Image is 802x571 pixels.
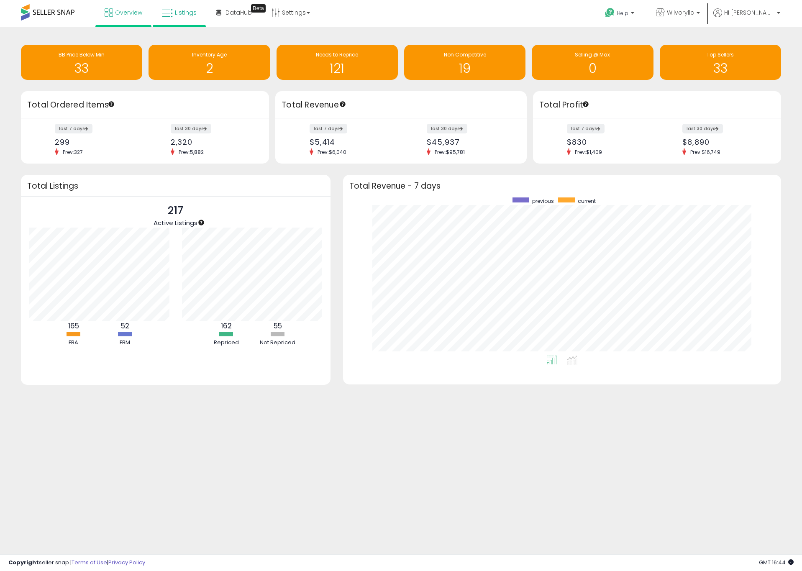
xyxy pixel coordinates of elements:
a: BB Price Below Min 33 [21,45,142,80]
h1: 33 [25,61,138,75]
h1: 121 [281,61,394,75]
span: Non Competitive [444,51,486,58]
div: FBA [49,339,99,347]
h3: Total Revenue [282,99,520,111]
label: last 7 days [310,124,347,133]
label: last 7 days [55,124,92,133]
b: 162 [221,321,232,331]
span: BB Price Below Min [59,51,105,58]
label: last 30 days [171,124,211,133]
a: Non Competitive 19 [404,45,525,80]
div: Tooltip anchor [339,100,346,108]
span: Prev: 327 [59,149,87,156]
span: Prev: $1,409 [571,149,606,156]
span: Listings [175,8,197,17]
a: Selling @ Max 0 [532,45,653,80]
h1: 2 [153,61,266,75]
span: Help [617,10,628,17]
div: 299 [55,138,138,146]
h1: 0 [536,61,649,75]
label: last 7 days [567,124,605,133]
span: DataHub [225,8,252,17]
span: Hi [PERSON_NAME] [724,8,774,17]
div: $45,937 [427,138,512,146]
div: Tooltip anchor [197,219,205,226]
i: Get Help [605,8,615,18]
span: Prev: $6,040 [313,149,351,156]
a: Inventory Age 2 [149,45,270,80]
span: Active Listings [154,218,197,227]
div: $5,414 [310,138,395,146]
label: last 30 days [682,124,723,133]
a: Needs to Reprice 121 [277,45,398,80]
span: Prev: 5,882 [174,149,208,156]
div: $830 [567,138,651,146]
span: Inventory Age [192,51,227,58]
span: Wilvoryllc [667,8,694,17]
span: Top Sellers [707,51,734,58]
h3: Total Ordered Items [27,99,263,111]
span: Selling @ Max [575,51,610,58]
span: Prev: $95,781 [430,149,469,156]
span: current [578,197,596,205]
a: Top Sellers 33 [660,45,781,80]
div: Tooltip anchor [108,100,115,108]
div: FBM [100,339,150,347]
div: $8,890 [682,138,766,146]
h1: 19 [408,61,521,75]
a: Help [598,1,643,27]
span: Needs to Reprice [316,51,358,58]
span: Overview [115,8,142,17]
div: Repriced [201,339,251,347]
div: Tooltip anchor [582,100,589,108]
a: Hi [PERSON_NAME] [713,8,780,27]
h3: Total Listings [27,183,324,189]
b: 52 [121,321,129,331]
h3: Total Revenue - 7 days [349,183,775,189]
h1: 33 [664,61,777,75]
div: Tooltip anchor [251,4,266,13]
h3: Total Profit [539,99,775,111]
div: Not Repriced [253,339,303,347]
div: 2,320 [171,138,254,146]
b: 55 [274,321,282,331]
p: 217 [154,203,197,219]
span: previous [532,197,554,205]
label: last 30 days [427,124,467,133]
span: Prev: $16,749 [686,149,725,156]
b: 165 [68,321,79,331]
